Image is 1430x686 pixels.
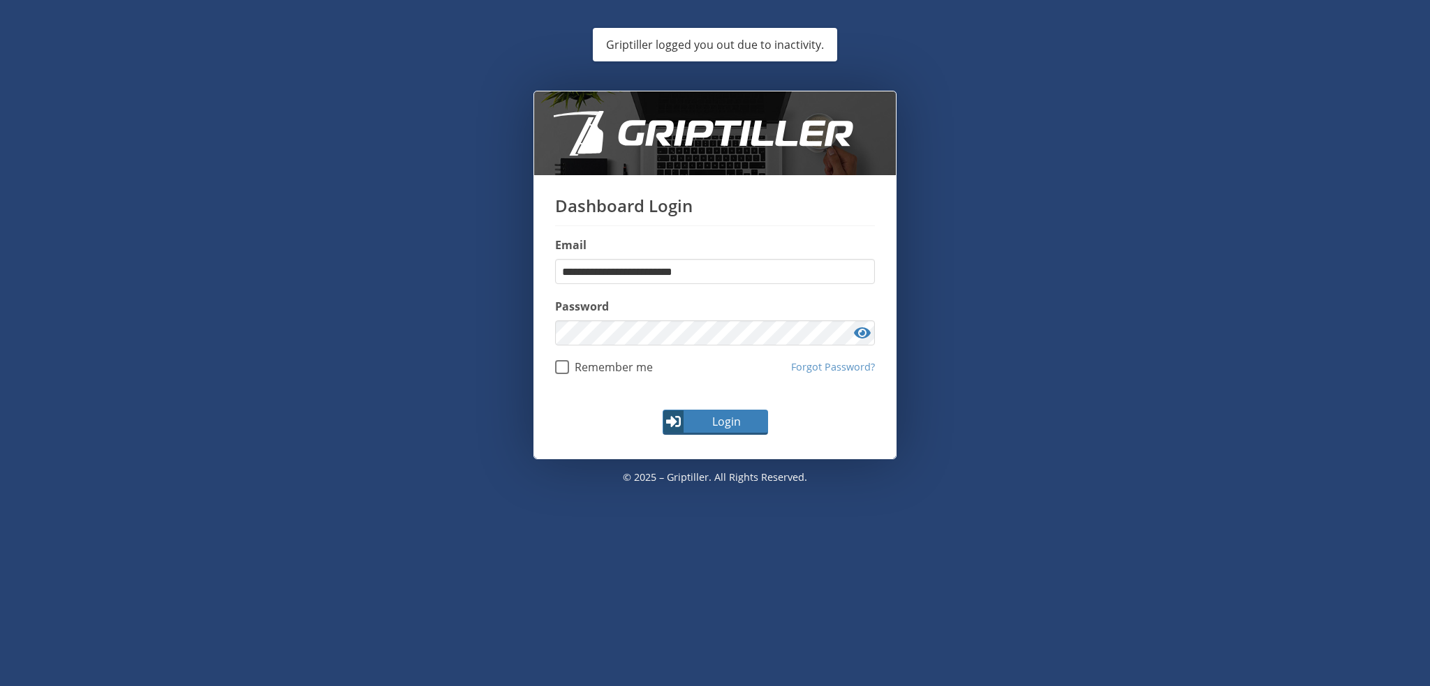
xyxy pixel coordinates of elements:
p: © 2025 – Griptiller. All rights reserved. [533,459,897,495]
button: Login [663,410,768,435]
a: Forgot Password? [791,359,875,375]
label: Email [555,237,875,253]
div: Griptiller logged you out due to inactivity. [595,31,835,59]
span: Remember me [569,360,653,374]
label: Password [555,298,875,315]
h1: Dashboard Login [555,196,875,226]
span: Login [686,413,767,430]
